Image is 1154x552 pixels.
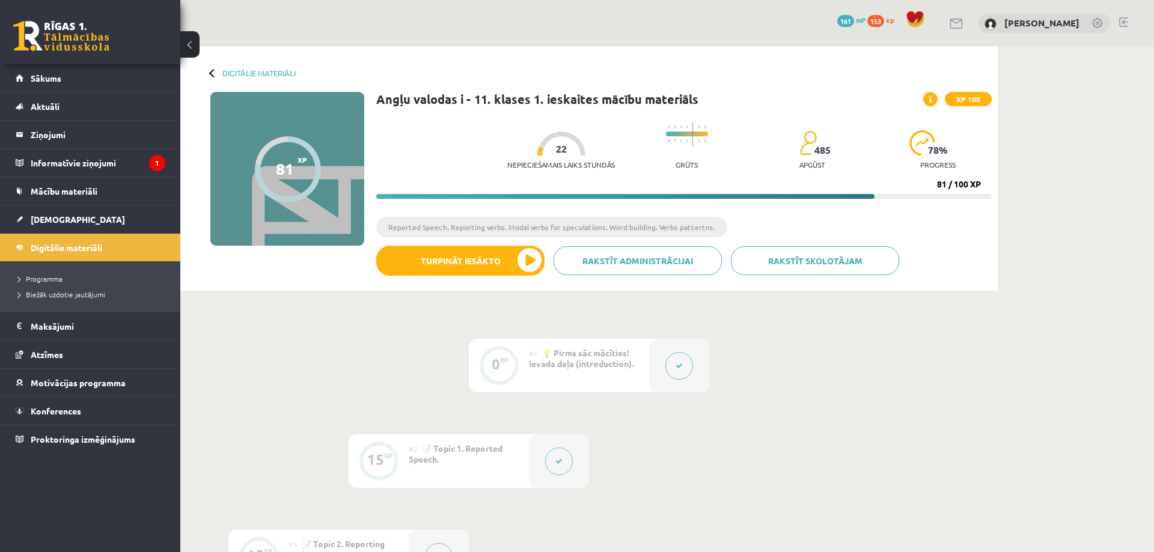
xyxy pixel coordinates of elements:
[704,126,706,129] img: icon-short-line-57e1e144782c952c97e751825c79c345078a6d821885a25fce030b3d8c18986b.svg
[409,444,418,453] span: #2
[31,101,60,112] span: Aktuāli
[31,214,125,225] span: [DEMOGRAPHIC_DATA]
[31,242,102,253] span: Digitālie materiāli
[676,160,698,169] p: Grūts
[31,405,81,416] span: Konferences
[16,93,165,120] a: Aktuāli
[680,139,682,142] img: icon-short-line-57e1e144782c952c97e751825c79c345078a6d821885a25fce030b3d8c18986b.svg
[13,21,109,51] a: Rīgas 1. Tālmācības vidusskola
[16,205,165,233] a: [DEMOGRAPHIC_DATA]
[31,73,61,83] span: Sākums
[376,92,698,106] h1: Angļu valodas i - 11. klases 1. ieskaites mācību materiāls
[529,347,633,369] span: 💡 Pirms sāc mācīties! Ievada daļa (introduction).
[18,274,63,284] span: Programma
[367,454,384,465] div: 15
[16,341,165,368] a: Atzīmes
[799,160,825,169] p: apgūst
[288,539,298,549] span: #3
[704,139,706,142] img: icon-short-line-57e1e144782c952c97e751825c79c345078a6d821885a25fce030b3d8c18986b.svg
[668,139,670,142] img: icon-short-line-57e1e144782c952c97e751825c79c345078a6d821885a25fce030b3d8c18986b.svg
[698,126,700,129] img: icon-short-line-57e1e144782c952c97e751825c79c345078a6d821885a25fce030b3d8c18986b.svg
[18,290,105,299] span: Biežāk uzdotie jautājumi
[680,126,682,129] img: icon-short-line-57e1e144782c952c97e751825c79c345078a6d821885a25fce030b3d8c18986b.svg
[149,155,165,171] i: 1
[668,126,670,129] img: icon-short-line-57e1e144782c952c97e751825c79c345078a6d821885a25fce030b3d8c18986b.svg
[686,139,688,142] img: icon-short-line-57e1e144782c952c97e751825c79c345078a6d821885a25fce030b3d8c18986b.svg
[674,126,676,129] img: icon-short-line-57e1e144782c952c97e751825c79c345078a6d821885a25fce030b3d8c18986b.svg
[920,160,956,169] p: progress
[886,15,894,25] span: xp
[909,130,935,156] img: icon-progress-161ccf0a02000e728c5f80fcf4c31c7af3da0e1684b2b1d7c360e028c24a22f1.svg
[814,145,831,156] span: 485
[16,397,165,425] a: Konferences
[16,121,165,148] a: Ziņojumi
[799,130,817,156] img: students-c634bb4e5e11cddfef0936a35e636f08e4e9abd3cc4e673bd6f9a4125e45ecb1.svg
[18,289,168,300] a: Biežāk uzdotie jautājumi
[674,139,676,142] img: icon-short-line-57e1e144782c952c97e751825c79c345078a6d821885a25fce030b3d8c18986b.svg
[500,357,508,363] div: XP
[31,121,165,148] legend: Ziņojumi
[31,434,135,444] span: Proktoringa izmēģinājums
[276,160,294,178] div: 81
[554,246,722,275] a: Rakstīt administrācijai
[409,443,502,464] span: 📝 Topic 1. Reported Speech.
[507,160,615,169] p: Nepieciešamais laiks stundās
[928,145,948,156] span: 78 %
[529,348,538,358] span: #1
[731,246,899,275] a: Rakstīt skolotājam
[16,177,165,205] a: Mācību materiāli
[692,123,694,146] img: icon-long-line-d9ea69661e0d244f92f715978eff75569469978d946b2353a9bb055b3ed8787d.svg
[16,369,165,396] a: Motivācijas programma
[837,15,854,27] span: 161
[698,139,700,142] img: icon-short-line-57e1e144782c952c97e751825c79c345078a6d821885a25fce030b3d8c18986b.svg
[18,273,168,284] a: Programma
[376,217,727,237] li: Reported Speech. Reporting verbs. Modal verbs for speculations. Word building. Verbs pattertns.
[31,312,165,340] legend: Maksājumi
[556,144,567,154] span: 22
[1004,17,1079,29] a: [PERSON_NAME]
[16,312,165,340] a: Maksājumi
[16,425,165,453] a: Proktoringa izmēģinājums
[856,15,865,25] span: mP
[945,92,992,106] span: XP 100
[686,126,688,129] img: icon-short-line-57e1e144782c952c97e751825c79c345078a6d821885a25fce030b3d8c18986b.svg
[298,156,307,164] span: XP
[985,18,997,30] img: Ivans Onukrāns
[31,186,97,196] span: Mācību materiāli
[384,452,392,459] div: XP
[16,234,165,261] a: Digitālie materiāli
[16,149,165,177] a: Informatīvie ziņojumi1
[376,246,545,276] button: Turpināt iesākto
[31,377,126,388] span: Motivācijas programma
[867,15,900,25] a: 153 xp
[867,15,884,27] span: 153
[31,149,165,177] legend: Informatīvie ziņojumi
[222,68,296,77] a: Digitālie materiāli
[837,15,865,25] a: 161 mP
[16,64,165,92] a: Sākums
[492,359,500,369] div: 0
[31,349,63,360] span: Atzīmes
